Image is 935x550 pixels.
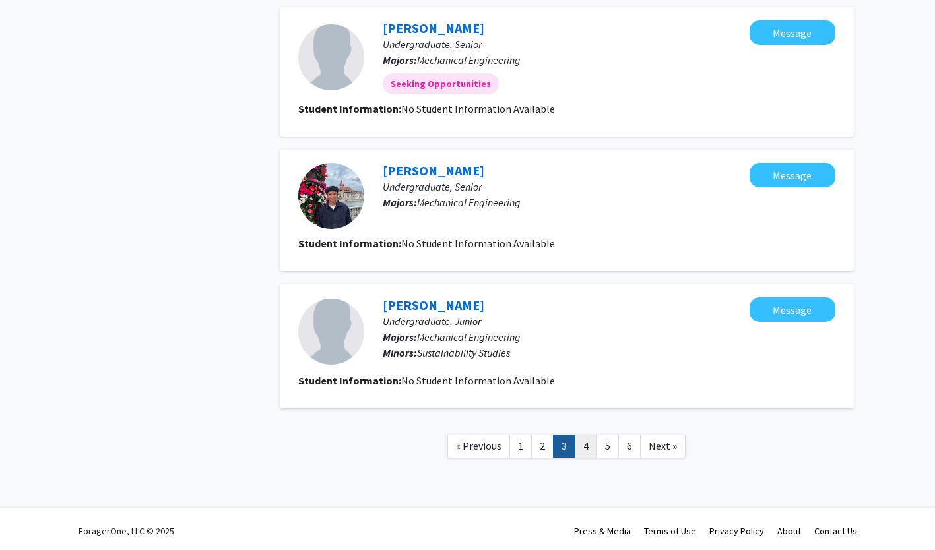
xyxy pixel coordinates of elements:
span: Mechanical Engineering [417,53,521,67]
span: Mechanical Engineering [417,196,521,209]
button: Message Harjas Aneja [750,297,835,322]
a: Privacy Policy [709,525,764,537]
a: 3 [553,435,575,458]
b: Student Information: [298,374,401,387]
span: Next » [649,439,677,452]
a: [PERSON_NAME] [383,297,484,313]
a: [PERSON_NAME] [383,20,484,36]
a: Contact Us [814,525,857,537]
span: Undergraduate, Junior [383,315,481,328]
span: Undergraduate, Senior [383,38,482,51]
span: Undergraduate, Senior [383,180,482,193]
span: No Student Information Available [401,102,555,115]
a: [PERSON_NAME] [383,162,484,179]
a: 2 [531,435,554,458]
span: No Student Information Available [401,237,555,250]
span: No Student Information Available [401,374,555,387]
b: Student Information: [298,102,401,115]
a: 5 [596,435,619,458]
b: Majors: [383,53,417,67]
b: Majors: [383,330,417,344]
b: Majors: [383,196,417,209]
a: Previous [447,435,510,458]
span: Mechanical Engineering [417,330,521,344]
span: Sustainability Studies [417,346,510,359]
button: Message Josh Polson [750,163,835,187]
a: 4 [575,435,597,458]
iframe: Chat [10,491,56,540]
a: Next [640,435,686,458]
button: Message William McFerrin [750,20,835,45]
b: Student Information: [298,237,401,250]
span: « Previous [456,439,501,452]
nav: Page navigation [280,421,854,475]
a: 6 [618,435,641,458]
a: Press & Media [574,525,631,537]
a: About [777,525,801,537]
a: Terms of Use [644,525,696,537]
b: Minors: [383,346,417,359]
mat-chip: Seeking Opportunities [383,73,499,94]
a: 1 [509,435,532,458]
